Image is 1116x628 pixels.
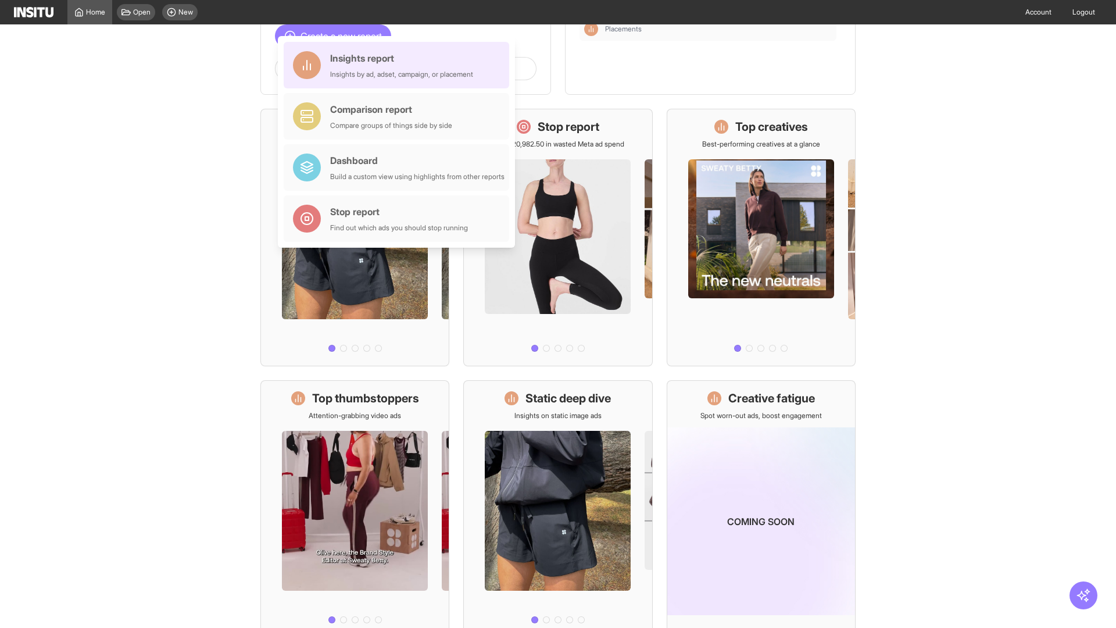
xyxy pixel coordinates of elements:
[330,70,473,79] div: Insights by ad, adset, campaign, or placement
[330,205,468,219] div: Stop report
[514,411,602,420] p: Insights on static image ads
[605,24,642,34] span: Placements
[312,390,419,406] h1: Top thumbstoppers
[330,51,473,65] div: Insights report
[330,154,505,167] div: Dashboard
[178,8,193,17] span: New
[491,140,624,149] p: Save £20,982.50 in wasted Meta ad spend
[330,121,452,130] div: Compare groups of things side by side
[309,411,401,420] p: Attention-grabbing video ads
[260,109,449,366] a: What's live nowSee all active ads instantly
[330,172,505,181] div: Build a custom view using highlights from other reports
[463,109,652,366] a: Stop reportSave £20,982.50 in wasted Meta ad spend
[605,24,832,34] span: Placements
[735,119,808,135] h1: Top creatives
[702,140,820,149] p: Best-performing creatives at a glance
[538,119,599,135] h1: Stop report
[301,29,382,43] span: Create a new report
[525,390,611,406] h1: Static deep dive
[86,8,105,17] span: Home
[330,102,452,116] div: Comparison report
[584,22,598,36] div: Insights
[667,109,856,366] a: Top creativesBest-performing creatives at a glance
[275,24,391,48] button: Create a new report
[14,7,53,17] img: Logo
[330,223,468,233] div: Find out which ads you should stop running
[133,8,151,17] span: Open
